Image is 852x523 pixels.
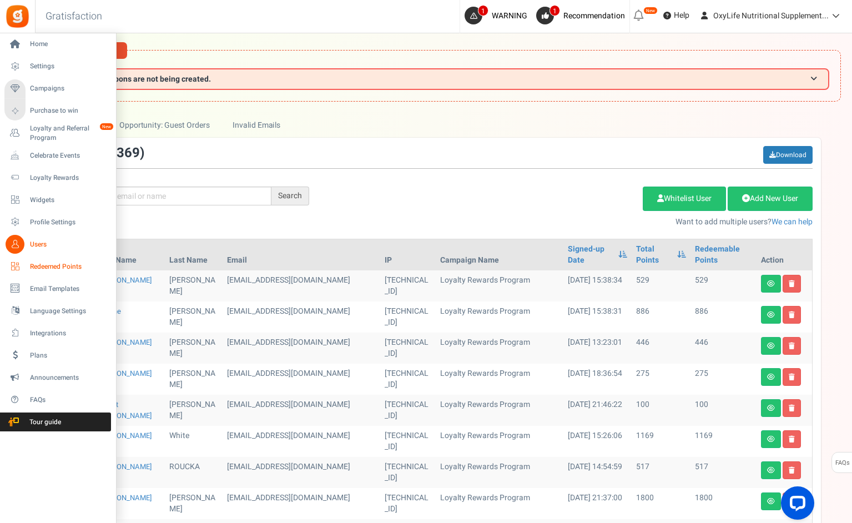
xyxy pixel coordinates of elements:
td: 517 [690,457,757,488]
img: Gratisfaction [5,4,30,29]
td: [DATE] 13:23:01 [563,333,632,364]
td: Loyalty Rewards Program [436,395,563,426]
td: Loyalty Rewards Program [436,488,563,519]
span: Home [30,39,108,49]
a: Purchase to win [4,102,111,120]
a: Loyalty Rewards [4,168,111,187]
i: Delete user [789,280,795,287]
a: 1 Recommendation [536,7,629,24]
span: Campaigns [30,84,108,93]
td: Loyalty Rewards Program [436,301,563,333]
span: Widgets [30,195,108,205]
th: Campaign Name [436,239,563,270]
a: Users [4,235,111,254]
th: First Name [93,239,165,270]
a: Total Points [636,244,672,266]
h3: Gratisfaction [33,6,114,28]
td: customer [223,333,380,364]
i: Delete user [789,311,795,318]
th: Last Name [165,239,223,270]
td: 275 [632,364,690,395]
em: New [99,123,114,130]
p: Want to add multiple users? [326,217,813,228]
td: [TECHNICAL_ID] [380,395,436,426]
a: secret [PERSON_NAME] [98,399,152,421]
span: Integrations [30,329,108,338]
a: [PERSON_NAME] [98,430,152,441]
a: [PERSON_NAME] [98,275,152,285]
td: 529 [632,270,690,301]
i: Delete user [789,405,795,411]
a: Announcements [4,368,111,387]
td: [PERSON_NAME] [165,364,223,395]
em: New [643,7,658,14]
td: 886 [632,301,690,333]
td: [PERSON_NAME] [165,333,223,364]
span: Help [671,10,689,21]
td: Loyalty Rewards Program [436,270,563,301]
td: customer [223,301,380,333]
th: Email [223,239,380,270]
td: [DATE] 15:38:31 [563,301,632,333]
span: Announcements [30,373,108,383]
td: Loyalty Rewards Program [436,457,563,488]
td: [TECHNICAL_ID] [380,426,436,457]
td: customer [223,488,380,519]
td: [DATE] 21:46:22 [563,395,632,426]
a: We can help [772,216,813,228]
span: Email Templates [30,284,108,294]
i: View details [767,280,775,287]
span: Users [30,240,108,249]
td: [TECHNICAL_ID] [380,457,436,488]
td: [EMAIL_ADDRESS][DOMAIN_NAME] [223,364,380,395]
a: Profile Settings [4,213,111,232]
span: 1 [478,5,488,16]
div: Search [271,187,309,205]
a: [PERSON_NAME] [98,492,152,503]
td: [PERSON_NAME] [165,301,223,333]
span: FAQs [835,452,850,474]
td: [DATE] 14:54:59 [563,457,632,488]
td: 1800 [632,488,690,519]
span: Plans [30,351,108,360]
a: Signed-up Date [568,244,613,266]
td: 275 [690,364,757,395]
span: Loyalty and Referral Program [30,124,111,143]
input: Search by email or name [74,187,271,205]
td: [TECHNICAL_ID] [380,270,436,301]
td: 1169 [632,426,690,457]
i: Delete user [789,374,795,380]
td: [TECHNICAL_ID] [380,301,436,333]
td: [EMAIL_ADDRESS][DOMAIN_NAME] [223,457,380,488]
a: FAQs [4,390,111,409]
td: [TECHNICAL_ID] [380,488,436,519]
td: ROUCKA [165,457,223,488]
td: 517 [632,457,690,488]
td: [TECHNICAL_ID] [380,364,436,395]
td: [PERSON_NAME] [165,395,223,426]
i: View details [767,343,775,349]
a: Settings [4,57,111,76]
a: Language Settings [4,301,111,320]
a: Whitelist User [643,187,726,211]
td: White [165,426,223,457]
i: View details [767,467,775,474]
td: 1169 [690,426,757,457]
td: [DATE] 15:26:06 [563,426,632,457]
td: 100 [632,395,690,426]
a: Opportunity: Guest Orders [108,113,221,138]
td: [PERSON_NAME] [165,488,223,519]
i: Delete user [789,436,795,442]
th: IP [380,239,436,270]
a: Integrations [4,324,111,343]
span: Loyalty Rewards [30,173,108,183]
th: Action [757,239,812,270]
td: Loyalty Rewards Program [436,426,563,457]
a: Add New User [728,187,813,211]
td: [DATE] 21:37:00 [563,488,632,519]
i: Delete user [789,467,795,474]
td: 446 [690,333,757,364]
i: Delete user [789,343,795,349]
a: Email Templates [4,279,111,298]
